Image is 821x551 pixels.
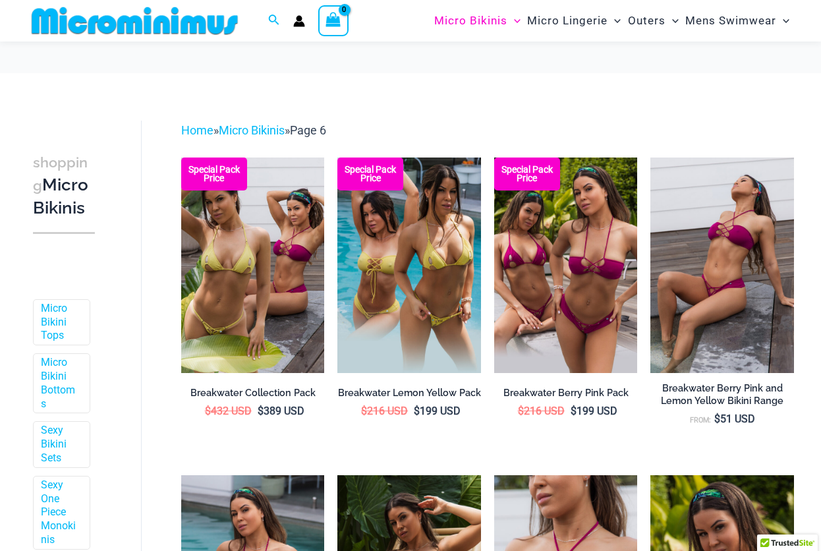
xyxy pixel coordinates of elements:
bdi: 51 USD [714,413,755,425]
span: Page 6 [290,123,326,137]
img: Breakwater Berry Pink Bikini Pack [494,158,638,372]
span: Micro Lingerie [527,4,608,38]
h2: Breakwater Lemon Yellow Pack [337,387,481,399]
bdi: 432 USD [205,405,252,417]
a: Home [181,123,213,137]
span: Menu Toggle [776,4,789,38]
a: Breakwater Lemon Yellow Pack [337,387,481,404]
span: Menu Toggle [608,4,621,38]
span: $ [571,405,577,417]
b: Special Pack Price [181,165,247,183]
bdi: 389 USD [258,405,304,417]
span: $ [258,405,264,417]
span: Menu Toggle [665,4,679,38]
a: Search icon link [268,13,280,29]
img: Breakwater Berry Pink and Lemon Yellow Bikini Pack [181,158,325,372]
a: Breakwater Collection Pack [181,387,325,404]
span: $ [361,405,367,417]
a: Sexy Bikini Sets [41,424,80,465]
a: Sexy One Piece Monokinis [41,478,80,547]
span: $ [205,405,211,417]
h3: Micro Bikinis [33,151,95,219]
span: $ [714,413,720,425]
a: Breakwater Berry Pink and Lemon Yellow Bikini Range [650,382,794,412]
span: Micro Bikinis [434,4,507,38]
h2: Breakwater Berry Pink and Lemon Yellow Bikini Range [650,382,794,407]
a: OutersMenu ToggleMenu Toggle [625,4,682,38]
a: Micro LingerieMenu ToggleMenu Toggle [524,4,624,38]
a: Breakwater Berry Pink 341 halter 4956 Short 10Breakwater Lemon Yellow 341 halter 4956 Short 03Bre... [650,158,794,372]
a: Micro Bikini Tops [41,302,80,343]
span: Mens Swimwear [685,4,776,38]
span: From: [690,416,711,424]
a: Breakwater Berry Pink Pack [494,387,638,404]
nav: Site Navigation [429,2,795,40]
span: Outers [628,4,665,38]
img: Breakwater Lemon Yellow Bikini Pack [337,158,481,372]
bdi: 216 USD [361,405,408,417]
bdi: 216 USD [518,405,565,417]
a: Mens SwimwearMenu ToggleMenu Toggle [682,4,793,38]
h2: Breakwater Berry Pink Pack [494,387,638,399]
span: shopping [33,154,88,194]
b: Special Pack Price [337,165,403,183]
a: View Shopping Cart, empty [318,5,349,36]
a: Account icon link [293,15,305,27]
b: Special Pack Price [494,165,560,183]
span: $ [518,405,524,417]
bdi: 199 USD [571,405,617,417]
a: Breakwater Berry Pink Bikini Pack Breakwater Berry Pink Bikini Pack 2Breakwater Berry Pink Bikini... [494,158,638,372]
img: Breakwater Berry Pink 341 halter 4956 Short 10 [650,158,794,372]
a: Micro BikinisMenu ToggleMenu Toggle [431,4,524,38]
a: Micro Bikini Bottoms [41,356,80,411]
a: Breakwater Lemon Yellow Bikini Pack Breakwater Lemon Yellow Bikini Pack 2Breakwater Lemon Yellow ... [337,158,481,372]
span: Menu Toggle [507,4,521,38]
bdi: 199 USD [414,405,461,417]
img: MM SHOP LOGO FLAT [26,6,243,36]
span: $ [414,405,420,417]
a: Micro Bikinis [219,123,285,137]
span: » » [181,123,326,137]
h2: Breakwater Collection Pack [181,387,325,399]
a: Breakwater Berry Pink and Lemon Yellow Bikini Pack Breakwater Berry Pink and Lemon Yellow Bikini ... [181,158,325,372]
